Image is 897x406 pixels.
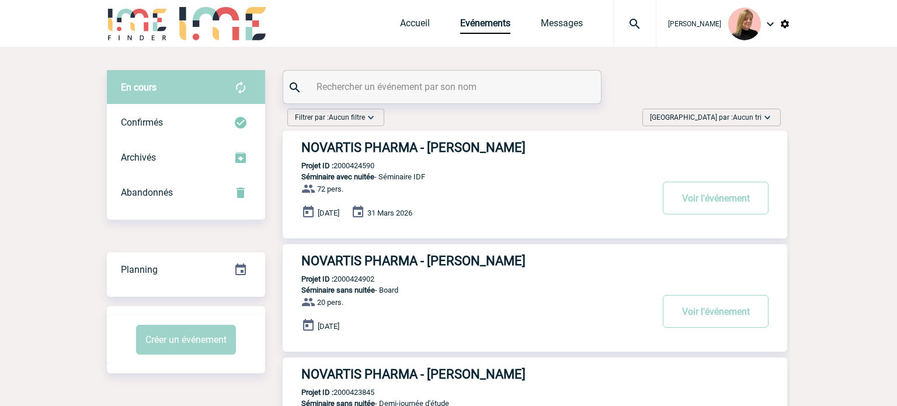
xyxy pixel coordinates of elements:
button: Voir l'événement [663,295,769,328]
span: Archivés [121,152,156,163]
b: Projet ID : [301,161,333,170]
span: [GEOGRAPHIC_DATA] par : [650,112,762,123]
span: Aucun tri [733,113,762,122]
span: En cours [121,82,157,93]
h3: NOVARTIS PHARMA - [PERSON_NAME] [301,140,652,155]
span: Séminaire avec nuitée [301,172,374,181]
span: Confirmés [121,117,163,128]
span: [DATE] [318,322,339,331]
div: Retrouvez ici tous vos évènements avant confirmation [107,70,265,105]
span: 72 pers. [317,185,343,193]
img: baseline_expand_more_white_24dp-b.png [365,112,377,123]
p: - Séminaire IDF [283,172,652,181]
b: Projet ID : [301,275,333,283]
input: Rechercher un événement par son nom [314,78,573,95]
h3: NOVARTIS PHARMA - [PERSON_NAME] [301,254,652,268]
p: - Board [283,286,652,294]
div: Retrouvez ici tous les événements que vous avez décidé d'archiver [107,140,265,175]
a: NOVARTIS PHARMA - [PERSON_NAME] [283,254,787,268]
a: Messages [541,18,583,34]
div: Retrouvez ici tous vos événements organisés par date et état d'avancement [107,252,265,287]
a: Planning [107,252,265,286]
p: 2000423845 [283,388,374,397]
span: Filtrer par : [295,112,365,123]
span: [PERSON_NAME] [668,20,721,28]
img: 131233-0.png [728,8,761,40]
a: Evénements [460,18,510,34]
span: Abandonnés [121,187,173,198]
a: NOVARTIS PHARMA - [PERSON_NAME] [283,367,787,381]
p: 2000424590 [283,161,374,170]
span: Séminaire sans nuitée [301,286,375,294]
button: Voir l'événement [663,182,769,214]
span: Planning [121,264,158,275]
span: [DATE] [318,209,339,217]
img: IME-Finder [107,7,168,40]
img: baseline_expand_more_white_24dp-b.png [762,112,773,123]
h3: NOVARTIS PHARMA - [PERSON_NAME] [301,367,652,381]
div: Retrouvez ici tous vos événements annulés [107,175,265,210]
b: Projet ID : [301,388,333,397]
span: Aucun filtre [329,113,365,122]
a: NOVARTIS PHARMA - [PERSON_NAME] [283,140,787,155]
span: 31 Mars 2026 [367,209,412,217]
span: 20 pers. [317,298,343,307]
a: Accueil [400,18,430,34]
button: Créer un événement [136,325,236,355]
p: 2000424902 [283,275,374,283]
